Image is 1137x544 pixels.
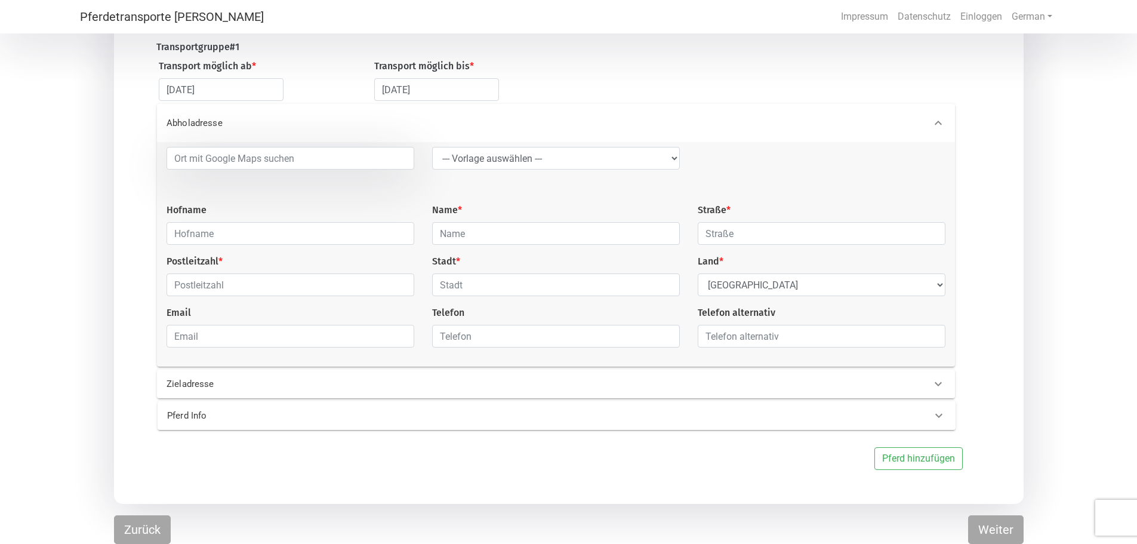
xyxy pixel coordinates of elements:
[167,254,223,269] label: Postleitzahl
[836,5,893,29] a: Impressum
[157,104,955,142] div: Abholadresse
[432,203,462,217] label: Name
[157,370,955,398] div: Zieladresse
[698,306,775,320] label: Telefon alternativ
[956,5,1007,29] a: Einloggen
[432,273,680,296] input: Stadt
[167,222,414,245] input: Hofname
[157,142,955,367] div: Abholadresse
[159,59,256,73] label: Transport möglich ab
[167,377,527,391] p: Zieladresse
[432,306,464,320] label: Telefon
[167,306,191,320] label: Email
[114,515,171,544] button: Zurück
[156,40,239,54] label: Transportgruppe # 1
[698,325,945,348] input: Telefon alternativ
[874,447,963,470] button: Pferd hinzufügen
[167,409,528,423] p: Pferd Info
[80,5,264,29] a: Pferdetransporte [PERSON_NAME]
[167,325,414,348] input: Email
[374,78,499,101] input: Datum auswählen
[432,254,460,269] label: Stadt
[893,5,956,29] a: Datenschutz
[167,116,527,130] p: Abholadresse
[698,222,945,245] input: Straße
[158,401,956,430] div: Pferd Info
[698,203,731,217] label: Straße
[432,325,680,348] input: Telefon
[159,78,284,101] input: Datum auswählen
[167,273,414,296] input: Postleitzahl
[1007,5,1057,29] a: German
[432,222,680,245] input: Name
[167,203,207,217] label: Hofname
[968,515,1024,544] button: Weiter
[167,147,414,170] input: Ort mit Google Maps suchen
[698,254,723,269] label: Land
[374,59,474,73] label: Transport möglich bis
